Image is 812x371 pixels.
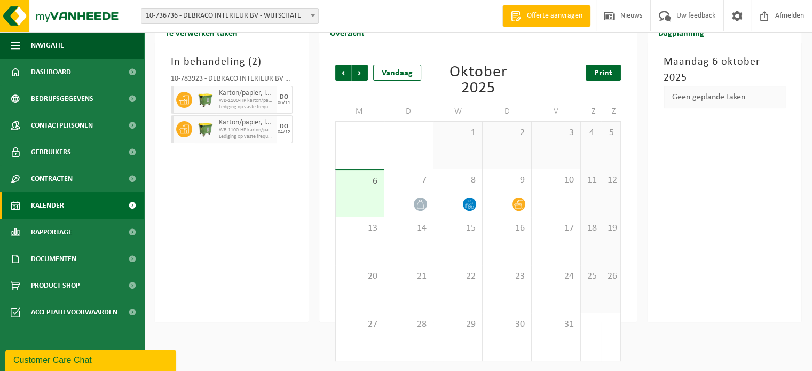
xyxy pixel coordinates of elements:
[219,104,274,110] span: Lediging op vaste frequentie
[31,139,71,165] span: Gebruikers
[601,102,621,121] td: Z
[581,102,601,121] td: Z
[390,271,428,282] span: 21
[594,69,612,77] span: Print
[31,246,76,272] span: Documenten
[198,121,214,137] img: WB-1100-HPE-GN-50
[606,175,616,186] span: 12
[31,112,93,139] span: Contactpersonen
[586,65,621,81] a: Print
[352,65,368,81] span: Volgende
[341,176,379,187] span: 6
[502,5,590,27] a: Offerte aanvragen
[341,319,379,330] span: 27
[390,223,428,234] span: 14
[252,57,258,67] span: 2
[373,65,421,81] div: Vandaag
[439,223,477,234] span: 15
[219,119,274,127] span: Karton/papier, los (bedrijven)
[586,127,595,139] span: 4
[31,219,72,246] span: Rapportage
[532,102,581,121] td: V
[31,165,73,192] span: Contracten
[278,100,290,106] div: 06/11
[537,175,575,186] span: 10
[31,272,80,299] span: Product Shop
[384,102,433,121] td: D
[390,319,428,330] span: 28
[278,130,290,135] div: 04/12
[488,271,526,282] span: 23
[31,85,93,112] span: Bedrijfsgegevens
[439,271,477,282] span: 22
[341,271,379,282] span: 20
[537,223,575,234] span: 17
[524,11,585,21] span: Offerte aanvragen
[488,175,526,186] span: 9
[171,54,293,70] h3: In behandeling ( )
[439,127,477,139] span: 1
[488,223,526,234] span: 16
[5,348,178,371] iframe: chat widget
[433,65,522,97] div: Oktober 2025
[664,54,785,86] h3: Maandag 6 oktober 2025
[586,175,595,186] span: 11
[219,133,274,140] span: Lediging op vaste frequentie
[141,9,318,23] span: 10-736736 - DEBRACO INTERIEUR BV - WIJTSCHATE
[390,175,428,186] span: 7
[664,86,785,108] div: Geen geplande taken
[488,319,526,330] span: 30
[198,92,214,108] img: WB-1100-HPE-GN-50
[433,102,483,121] td: W
[31,299,117,326] span: Acceptatievoorwaarden
[171,75,293,86] div: 10-783923 - DEBRACO INTERIEUR BV - LEDEGEM
[341,223,379,234] span: 13
[537,271,575,282] span: 24
[537,319,575,330] span: 31
[280,94,288,100] div: DO
[586,223,595,234] span: 18
[606,127,616,139] span: 5
[606,271,616,282] span: 26
[335,65,351,81] span: Vorige
[219,89,274,98] span: Karton/papier, los (bedrijven)
[439,319,477,330] span: 29
[141,8,319,24] span: 10-736736 - DEBRACO INTERIEUR BV - WIJTSCHATE
[31,192,64,219] span: Kalender
[483,102,532,121] td: D
[219,98,274,104] span: WB-1100-HP karton/papier, los (bedrijven)
[586,271,595,282] span: 25
[488,127,526,139] span: 2
[537,127,575,139] span: 3
[280,123,288,130] div: DO
[439,175,477,186] span: 8
[31,32,64,59] span: Navigatie
[219,127,274,133] span: WB-1100-HP karton/papier, los (bedrijven)
[31,59,71,85] span: Dashboard
[606,223,616,234] span: 19
[335,102,384,121] td: M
